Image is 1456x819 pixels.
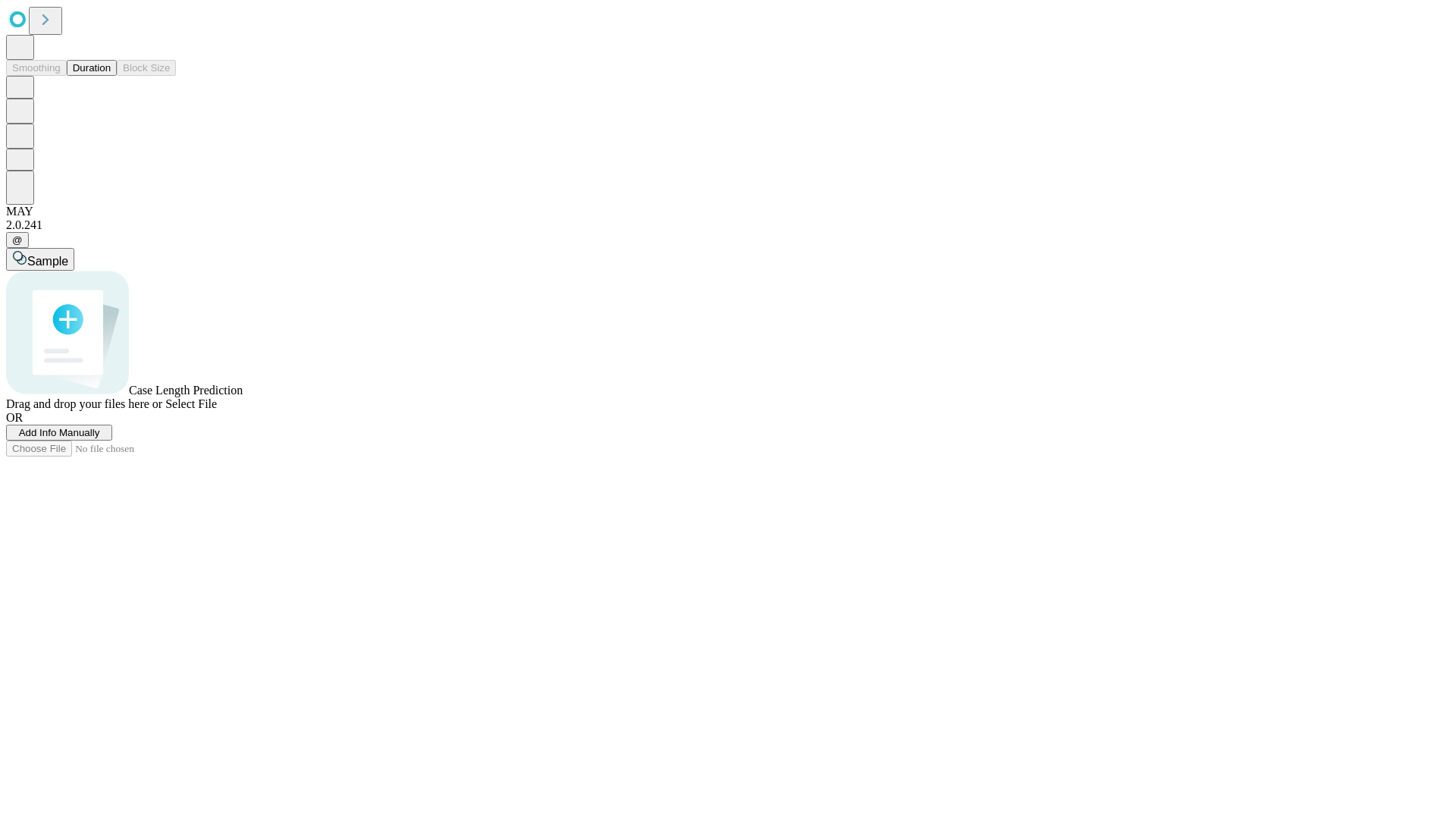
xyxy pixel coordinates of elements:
[165,397,217,410] span: Select File
[6,218,1450,232] div: 2.0.241
[27,255,68,268] span: Sample
[6,411,23,424] span: OR
[6,425,112,441] button: Add Info Manually
[6,397,162,410] span: Drag and drop your files here or
[6,232,29,248] button: @
[6,60,67,76] button: Smoothing
[67,60,117,76] button: Duration
[6,205,1450,218] div: MAY
[117,60,176,76] button: Block Size
[19,427,100,438] span: Add Info Manually
[129,384,243,397] span: Case Length Prediction
[12,234,23,246] span: @
[6,248,74,271] button: Sample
